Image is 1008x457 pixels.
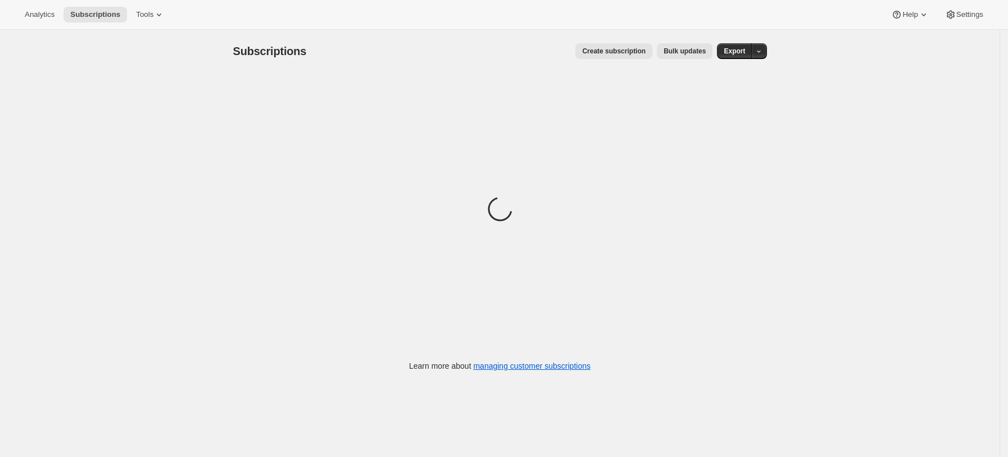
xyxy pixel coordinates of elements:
[63,7,127,22] button: Subscriptions
[136,10,153,19] span: Tools
[409,360,591,372] p: Learn more about
[233,45,307,57] span: Subscriptions
[956,10,983,19] span: Settings
[938,7,990,22] button: Settings
[25,10,55,19] span: Analytics
[129,7,171,22] button: Tools
[582,47,646,56] span: Create subscription
[575,43,652,59] button: Create subscription
[724,47,745,56] span: Export
[664,47,706,56] span: Bulk updates
[70,10,120,19] span: Subscriptions
[884,7,936,22] button: Help
[657,43,712,59] button: Bulk updates
[473,361,591,370] a: managing customer subscriptions
[18,7,61,22] button: Analytics
[902,10,918,19] span: Help
[717,43,752,59] button: Export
